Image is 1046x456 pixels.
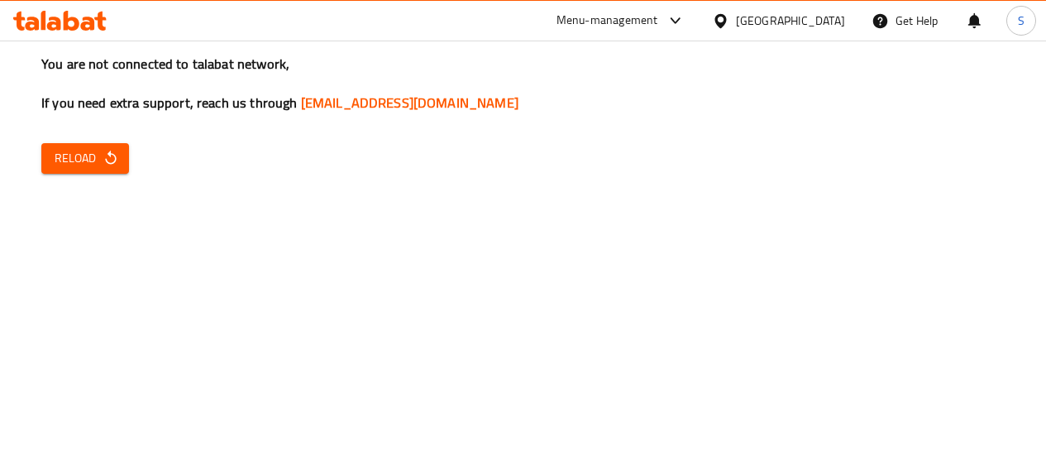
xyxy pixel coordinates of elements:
[55,148,116,169] span: Reload
[41,143,129,174] button: Reload
[1018,12,1025,30] span: S
[736,12,845,30] div: [GEOGRAPHIC_DATA]
[556,11,658,31] div: Menu-management
[301,90,518,115] a: [EMAIL_ADDRESS][DOMAIN_NAME]
[41,55,1005,113] h3: You are not connected to talabat network, If you need extra support, reach us through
